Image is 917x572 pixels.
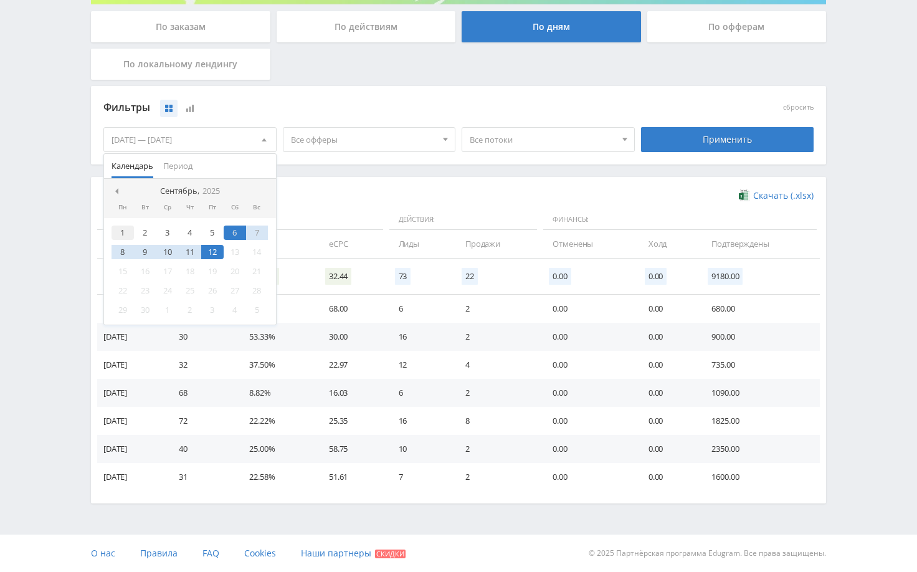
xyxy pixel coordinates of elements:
a: Cookies [244,535,276,572]
span: О нас [91,547,115,559]
div: 1 [156,303,179,317]
td: 16.03 [316,379,386,407]
div: 4 [224,303,246,317]
td: 10 [386,435,453,463]
td: 8 [453,407,540,435]
div: 4 [179,226,201,240]
td: 72 [166,407,237,435]
a: Наши партнеры Скидки [301,535,406,572]
span: Календарь [112,154,153,178]
td: 16 [386,407,453,435]
td: 1090.00 [699,379,820,407]
div: Вс [246,204,268,211]
span: Действия: [389,209,538,231]
div: 5 [246,303,268,317]
div: 16 [134,264,156,279]
td: 68.00 [316,295,386,323]
div: 17 [156,264,179,279]
div: 3 [156,226,179,240]
td: 0.00 [636,323,700,351]
td: 7 [386,463,453,491]
td: 0.00 [636,407,700,435]
td: 2 [453,323,540,351]
td: 58.75 [316,435,386,463]
td: 25.35 [316,407,386,435]
td: Лиды [386,230,453,258]
td: 31 [166,463,237,491]
td: 30 [166,323,237,351]
div: [DATE] — [DATE] [104,128,276,151]
img: xlsx [739,189,749,201]
td: 22.58% [237,463,316,491]
div: 13 [224,245,246,259]
td: [DATE] [97,295,166,323]
td: 2 [453,295,540,323]
div: 9 [134,245,156,259]
span: 0.00 [645,268,667,285]
div: По заказам [91,11,270,42]
span: 22 [462,268,478,285]
td: 6 [386,379,453,407]
td: 4 [453,351,540,379]
td: Подтверждены [699,230,820,258]
td: [DATE] [97,435,166,463]
a: FAQ [202,535,219,572]
div: 10 [156,245,179,259]
td: 0.00 [540,435,635,463]
td: 0.00 [636,379,700,407]
td: 6 [386,295,453,323]
td: 37.50% [237,351,316,379]
div: 6 [224,226,246,240]
td: eCPC [316,230,386,258]
div: 15 [112,264,134,279]
td: 22.97 [316,351,386,379]
td: 2 [453,463,540,491]
td: 12 [386,351,453,379]
td: Отменены [540,230,635,258]
button: сбросить [783,103,814,112]
div: 5 [201,226,224,240]
td: 0.00 [636,435,700,463]
td: Продажи [453,230,540,258]
td: 0.00 [540,323,635,351]
div: 23 [134,284,156,298]
td: 22.22% [237,407,316,435]
div: Пт [201,204,224,211]
div: По дням [462,11,641,42]
td: 2350.00 [699,435,820,463]
td: 0.00 [636,463,700,491]
div: 27 [224,284,246,298]
td: [DATE] [97,351,166,379]
td: 735.00 [699,351,820,379]
td: [DATE] [97,407,166,435]
div: Вт [134,204,156,211]
td: Холд [636,230,700,258]
td: [DATE] [97,379,166,407]
div: Фильтры [103,98,635,117]
td: Дата [97,230,166,258]
td: 40 [166,435,237,463]
div: 28 [246,284,268,298]
span: Скачать (.xlsx) [753,191,814,201]
span: Cookies [244,547,276,559]
span: Скидки [375,550,406,558]
a: Правила [140,535,178,572]
span: Все офферы [291,128,437,151]
div: Ср [156,204,179,211]
td: 680.00 [699,295,820,323]
div: 3 [201,303,224,317]
span: Правила [140,547,178,559]
td: 51.61 [316,463,386,491]
div: 2 [134,226,156,240]
div: 21 [246,264,268,279]
i: 2025 [202,186,220,196]
td: 30.00 [316,323,386,351]
td: 900.00 [699,323,820,351]
td: 2 [453,435,540,463]
div: Чт [179,204,201,211]
td: Итого: [97,259,166,295]
div: По действиям [277,11,456,42]
div: 29 [112,303,134,317]
td: 2 [453,379,540,407]
td: [DATE] [97,323,166,351]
